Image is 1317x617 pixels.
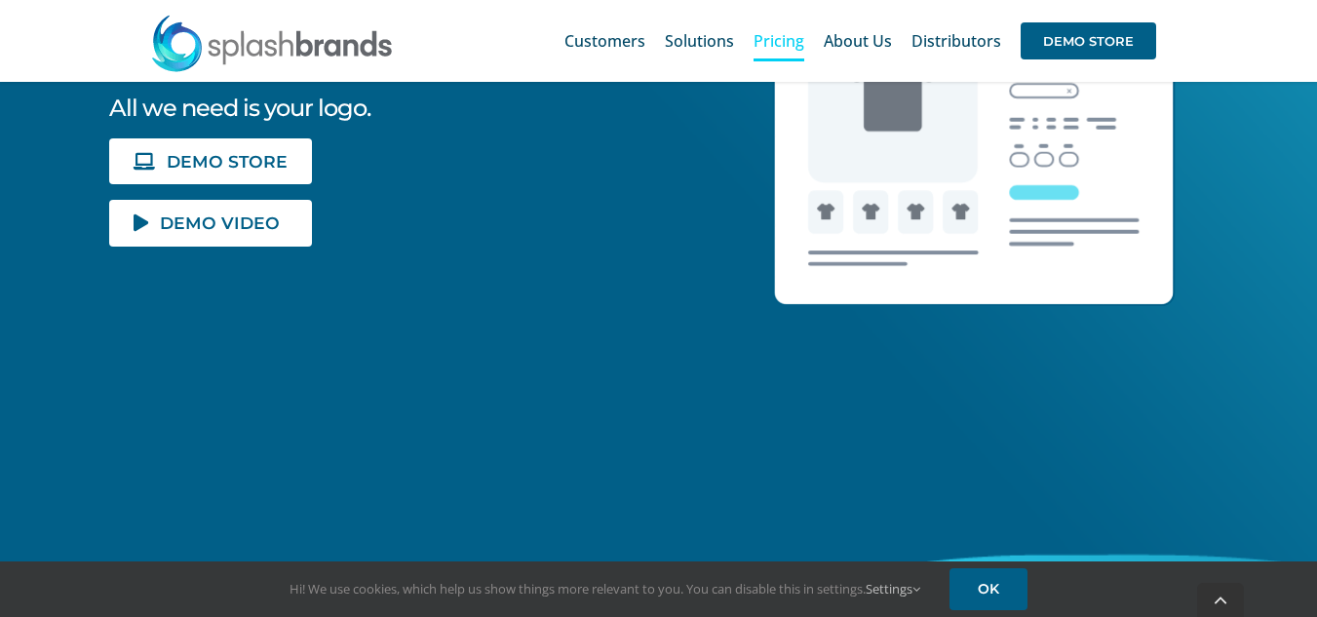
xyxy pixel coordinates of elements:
[564,10,645,72] a: Customers
[1021,10,1156,72] a: DEMO STORE
[949,568,1027,610] a: OK
[160,214,280,231] span: DEMO VIDEO
[754,10,804,72] a: Pricing
[150,14,394,72] img: SplashBrands.com Logo
[911,33,1001,49] span: Distributors
[290,580,920,598] span: Hi! We use cookies, which help us show things more relevant to you. You can disable this in setti...
[109,94,370,122] span: All we need is your logo.
[1021,22,1156,59] span: DEMO STORE
[911,10,1001,72] a: Distributors
[866,580,920,598] a: Settings
[564,10,1156,72] nav: Main Menu Sticky
[824,33,892,49] span: About Us
[754,33,804,49] span: Pricing
[564,33,645,49] span: Customers
[665,33,734,49] span: Solutions
[109,138,312,184] a: DEMO STORE
[167,153,288,170] span: DEMO STORE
